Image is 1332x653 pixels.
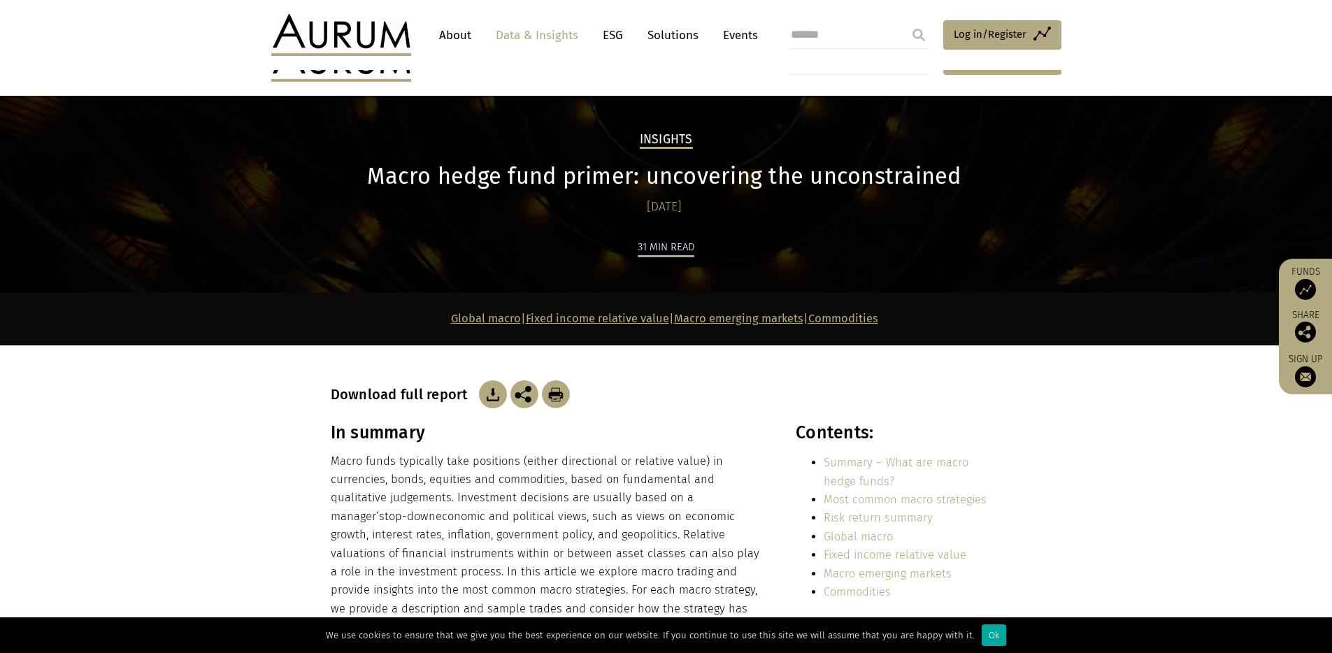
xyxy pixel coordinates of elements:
[824,511,933,524] a: Risk return summary
[640,132,693,149] h2: Insights
[271,14,411,56] img: Aurum
[542,380,570,408] img: Download Article
[479,380,507,408] img: Download Article
[1286,310,1325,343] div: Share
[331,452,766,637] p: Macro funds typically take positions (either directional or relative value) in currencies, bonds,...
[1295,322,1316,343] img: Share this post
[1286,353,1325,387] a: Sign up
[510,380,538,408] img: Share this post
[824,548,966,561] a: Fixed income relative value
[596,22,630,48] a: ESG
[982,624,1006,646] div: Ok
[954,26,1026,43] span: Log in/Register
[331,163,998,190] h1: Macro hedge fund primer: uncovering the unconstrained
[905,21,933,49] input: Submit
[638,238,694,257] div: 31 min read
[943,20,1061,50] a: Log in/Register
[824,585,891,598] a: Commodities
[489,22,585,48] a: Data & Insights
[1295,279,1316,300] img: Access Funds
[674,312,803,325] a: Macro emerging markets
[796,422,998,443] h3: Contents:
[1286,266,1325,300] a: Funds
[824,493,987,506] a: Most common macro strategies
[526,312,669,325] a: Fixed income relative value
[432,22,478,48] a: About
[808,312,878,325] a: Commodities
[331,197,998,217] div: [DATE]
[824,567,952,580] a: Macro emerging markets
[640,22,706,48] a: Solutions
[385,510,436,523] span: top-down
[451,312,878,325] strong: | | |
[451,312,521,325] a: Global macro
[1295,366,1316,387] img: Sign up to our newsletter
[824,530,893,543] a: Global macro
[331,386,475,403] h3: Download full report
[331,422,766,443] h3: In summary
[824,456,968,487] a: Summary – What are macro hedge funds?
[716,22,758,48] a: Events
